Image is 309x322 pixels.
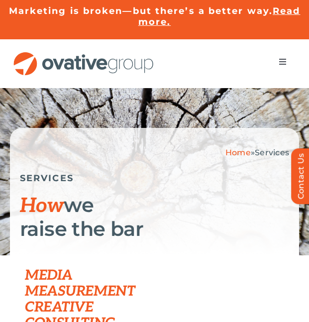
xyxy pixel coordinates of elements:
span: » [225,148,289,157]
a: OG_Full_horizontal_RGB [12,51,155,60]
span: Services [255,148,289,157]
a: Home [225,148,251,157]
a: MEDIA [25,267,73,284]
h5: SERVICES [20,173,289,184]
a: Read more. [138,5,301,27]
span: How [20,194,64,218]
a: MEASUREMENT [25,283,135,300]
a: CREATIVE [25,299,94,316]
nav: Menu [269,52,297,72]
h1: we raise the bar [20,194,289,240]
a: Marketing is broken—but there’s a better way. [9,5,273,16]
